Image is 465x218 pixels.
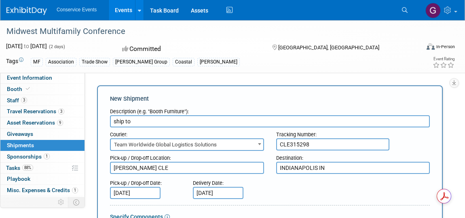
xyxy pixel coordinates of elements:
span: Tasks [6,165,33,171]
div: Description (e.g. "Booth Furniture"): [110,104,430,115]
div: New Shipment [110,95,430,103]
div: Midwest Multifamily Conference [4,24,411,39]
span: Playbook [7,176,30,182]
span: Conservice Events [57,7,97,13]
div: Committed [120,42,259,56]
img: ExhibitDay [6,7,47,15]
div: Pick-up / Drop-off Location: [110,151,264,162]
div: Pick-up / Drop-off Date: [110,176,181,187]
span: Giveaways [7,131,33,137]
a: Misc. Expenses & Credits1 [0,185,85,196]
span: 3 [58,108,64,114]
div: Tracking Number: [276,127,430,138]
div: Association [46,58,76,66]
div: Coastal [173,58,194,66]
i: Booth reservation complete [26,87,30,91]
span: Team Worldwide Global Logistics Solutions [110,138,264,151]
span: 3 [21,97,27,103]
span: Asset Reservations [7,119,63,126]
span: Misc. Expenses & Credits [7,187,78,193]
div: Trade Show [79,58,110,66]
a: Booth [0,84,85,95]
span: 1 [72,187,78,193]
a: Staff3 [0,95,85,106]
span: Travel Reservations [7,108,64,114]
span: Team Worldwide Global Logistics Solutions [111,139,263,150]
span: 88% [22,165,33,171]
td: Personalize Event Tab Strip [54,197,68,207]
span: [DATE] [DATE] [6,43,47,49]
div: MF [31,58,43,66]
a: Sponsorships1 [0,151,85,162]
span: Event Information [7,74,52,81]
div: Courier: [110,127,264,138]
div: Delivery Date: [193,176,264,187]
span: Sponsorships [7,153,50,160]
td: Tags [6,57,23,66]
div: [PERSON_NAME] Group [113,58,170,66]
a: Asset Reservations9 [0,117,85,128]
div: In-Person [436,44,455,50]
span: [GEOGRAPHIC_DATA], [GEOGRAPHIC_DATA] [278,44,379,51]
a: Shipments [0,140,85,151]
span: Staff [7,97,27,104]
div: [PERSON_NAME] [197,58,240,66]
a: Travel Reservations3 [0,106,85,117]
a: Playbook [0,174,85,184]
div: Event Format [385,42,455,54]
img: Format-Inperson.png [427,43,435,50]
span: Booth [7,86,32,92]
a: Giveaways [0,129,85,140]
span: (2 days) [48,44,65,49]
span: Shipments [7,142,34,148]
a: Event Information [0,72,85,83]
td: Toggle Event Tabs [68,197,85,207]
span: to [23,43,30,49]
a: Tasks88% [0,163,85,174]
span: 9 [57,120,63,126]
span: 1 [44,153,50,159]
img: Gayle Reese [425,3,441,18]
div: Event Rating [433,57,454,61]
div: Destination: [276,151,430,162]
